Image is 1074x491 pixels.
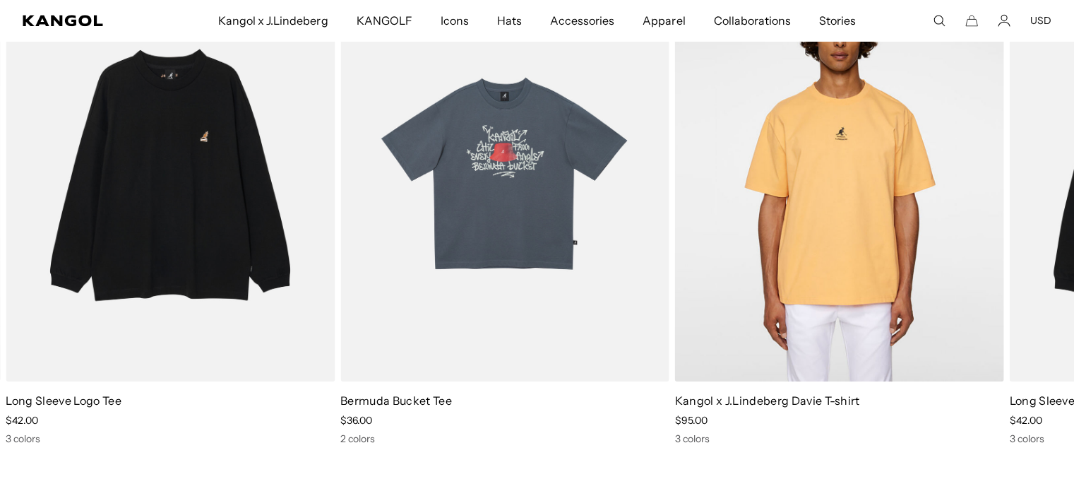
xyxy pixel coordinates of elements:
button: USD [1030,14,1051,27]
span: $36.00 [340,414,372,427]
a: Account [998,14,1010,27]
div: 3 colors [6,432,335,445]
button: Cart [965,14,978,27]
a: Long Sleeve Logo Tee [6,394,121,408]
div: 2 colors [340,432,669,445]
a: Bermuda Bucket Tee [340,394,452,408]
div: 3 colors [675,432,1004,445]
summary: Search here [933,14,945,27]
span: $42.00 [6,414,38,427]
a: Kangol [23,15,143,26]
a: Kangol x J.Lindeberg Davie T-shirt [675,394,860,408]
span: $95.00 [675,414,708,427]
span: $42.00 [1009,414,1042,427]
